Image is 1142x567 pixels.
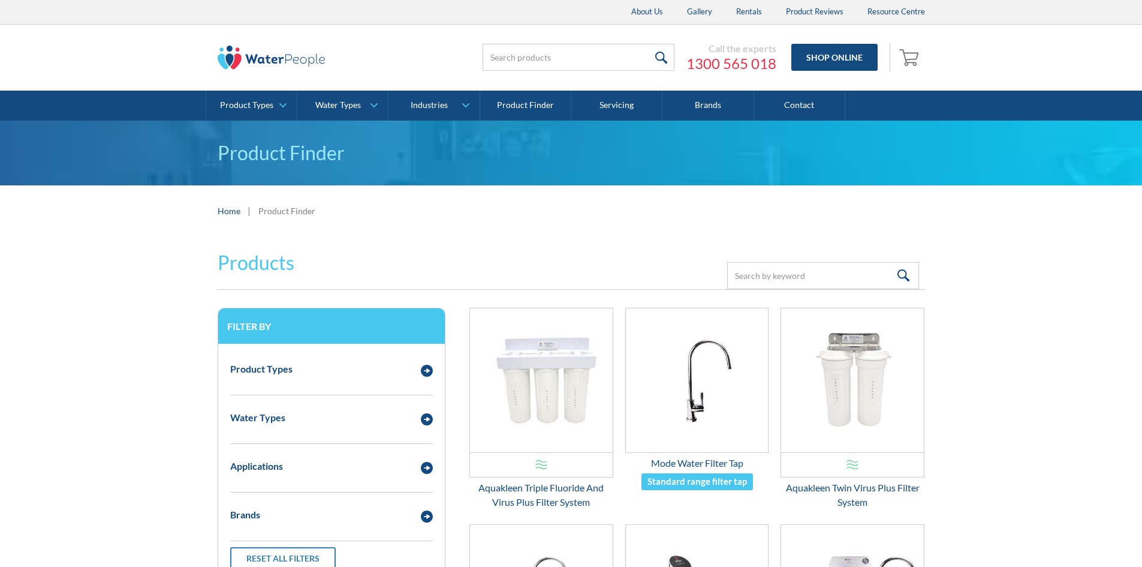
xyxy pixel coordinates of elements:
div: Water Types [315,100,361,110]
a: 1300 565 018 [686,55,776,73]
a: Contact [754,91,845,121]
a: Product Types [206,91,297,121]
div: Product Types [220,100,273,110]
img: Mode Water Filter Tap [626,308,769,452]
img: shopping cart [899,47,922,67]
a: Shop Online [791,44,878,71]
h3: Filter by [227,320,436,332]
h1: Product Finder [218,139,925,167]
div: Aquakleen Twin Virus Plus Filter System [781,481,924,509]
div: Call the experts [686,43,776,55]
h2: Products [218,248,294,277]
div: Product Finder [258,205,315,217]
a: Brands [662,91,754,121]
a: Product Finder [480,91,571,121]
div: Industries [411,100,448,110]
div: | [246,203,252,218]
a: Aquakleen Triple Fluoride And Virus Plus Filter SystemAquakleen Triple Fluoride And Virus Plus Fi... [469,308,613,509]
img: Aquakleen Twin Virus Plus Filter System [781,308,924,452]
div: Water Types [230,410,285,425]
a: Aquakleen Twin Virus Plus Filter SystemAquakleen Twin Virus Plus Filter System [781,308,924,509]
div: Applications [230,459,283,473]
img: The Water People [218,46,326,70]
div: Product Types [230,362,293,376]
a: Home [218,205,240,217]
input: Search by keyword [727,262,919,289]
img: Aquakleen Triple Fluoride And Virus Plus Filter System [470,308,613,452]
a: Servicing [571,91,662,121]
a: Industries [388,91,479,121]
a: Water Types [297,91,388,121]
div: Mode Water Filter Tap [625,456,769,470]
div: Brands [230,508,260,522]
a: Mode Water Filter TapMode Water Filter TapStandard range filter tap [625,308,769,491]
a: Open cart [896,43,925,72]
div: Standard range filter tap [647,475,747,488]
div: Aquakleen Triple Fluoride And Virus Plus Filter System [469,481,613,509]
input: Search products [483,44,674,71]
